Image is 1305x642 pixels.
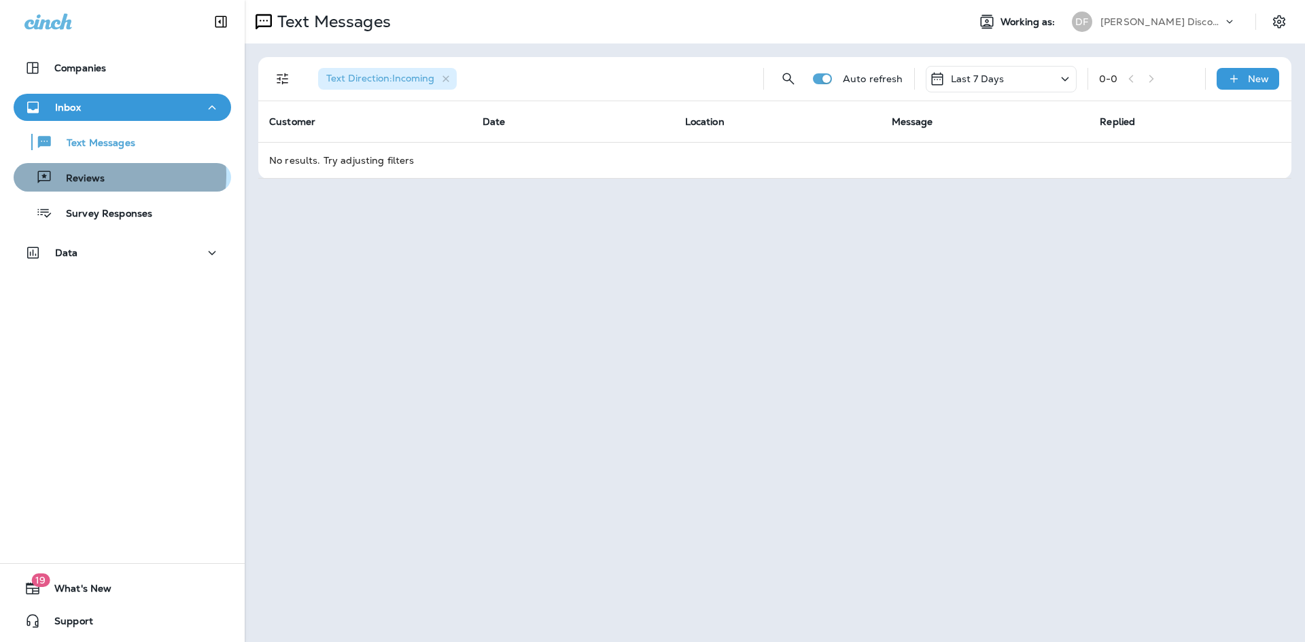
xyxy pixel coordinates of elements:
[55,102,81,113] p: Inbox
[14,54,231,82] button: Companies
[1267,10,1291,34] button: Settings
[258,142,1291,178] td: No results. Try adjusting filters
[14,575,231,602] button: 19What's New
[1099,73,1117,84] div: 0 - 0
[685,115,725,128] span: Location
[1072,12,1092,32] div: DF
[31,573,50,587] span: 19
[892,115,933,128] span: Message
[52,208,152,221] p: Survey Responses
[52,173,105,185] p: Reviews
[14,198,231,227] button: Survey Responses
[14,607,231,635] button: Support
[951,73,1005,84] p: Last 7 Days
[1000,16,1058,28] span: Working as:
[483,115,506,128] span: Date
[775,65,802,92] button: Search Messages
[14,94,231,121] button: Inbox
[1100,16,1223,27] p: [PERSON_NAME] Discount Tire & Alignment
[14,239,231,266] button: Data
[55,247,78,258] p: Data
[269,115,315,128] span: Customer
[41,616,93,632] span: Support
[1248,73,1269,84] p: New
[41,583,111,599] span: What's New
[202,8,240,35] button: Collapse Sidebar
[1100,115,1135,128] span: Replied
[53,137,135,150] p: Text Messages
[14,163,231,192] button: Reviews
[326,72,434,84] span: Text Direction : Incoming
[318,68,457,90] div: Text Direction:Incoming
[269,65,296,92] button: Filters
[14,128,231,156] button: Text Messages
[54,63,106,73] p: Companies
[843,73,903,84] p: Auto refresh
[272,12,391,32] p: Text Messages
